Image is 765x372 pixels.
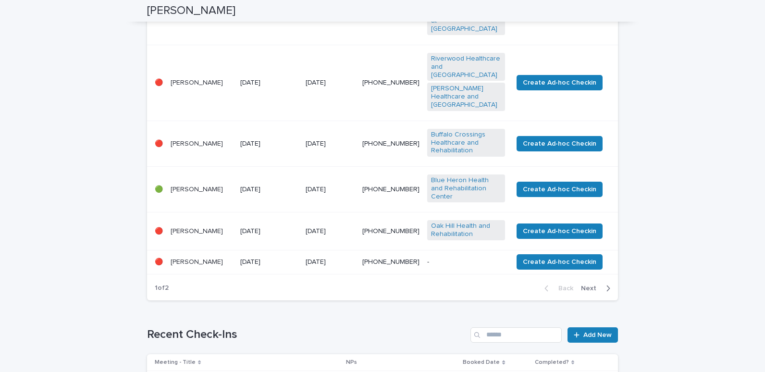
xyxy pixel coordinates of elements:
p: 🔴 [155,227,163,236]
tr: 🔴[PERSON_NAME][DATE][DATE][PHONE_NUMBER]Oak Hill Health and Rehabilitation Create Ad-hoc Checkin [147,212,618,250]
span: Create Ad-hoc Checkin [523,257,596,267]
a: Blue Heron Health and Rehabilitation Center [431,176,501,200]
p: [PERSON_NAME] [171,227,233,236]
a: [PHONE_NUMBER] [362,79,420,86]
p: [DATE] [240,227,298,236]
a: [PHONE_NUMBER] [362,186,420,193]
span: Create Ad-hoc Checkin [523,185,596,194]
a: Oak Hill Health and Rehabilitation [431,222,501,238]
button: Create Ad-hoc Checkin [517,182,603,197]
span: Next [581,285,602,292]
button: Next [577,284,618,293]
a: [PERSON_NAME] Healthcare and [GEOGRAPHIC_DATA] [431,85,501,109]
p: 🔴 [155,79,163,87]
p: 🔴 [155,140,163,148]
p: [DATE] [306,227,355,236]
p: Booked Date [463,357,500,368]
p: 🔴 [155,258,163,266]
tr: 🔴[PERSON_NAME][DATE][DATE][PHONE_NUMBER]-Create Ad-hoc Checkin [147,250,618,274]
h2: [PERSON_NAME] [147,4,235,18]
tr: 🔴[PERSON_NAME][DATE][DATE][PHONE_NUMBER]Riverwood Healthcare and [GEOGRAPHIC_DATA] [PERSON_NAME] ... [147,45,618,121]
p: [PERSON_NAME] [171,140,233,148]
span: Create Ad-hoc Checkin [523,226,596,236]
p: Meeting - Title [155,357,196,368]
p: [DATE] [306,79,355,87]
p: NPs [346,357,357,368]
span: Create Ad-hoc Checkin [523,78,596,87]
p: [DATE] [306,186,355,194]
p: 1 of 2 [147,276,176,300]
a: Riverwood Healthcare and [GEOGRAPHIC_DATA] [431,55,501,79]
p: [DATE] [240,79,298,87]
p: 🟢 [155,186,163,194]
button: Create Ad-hoc Checkin [517,75,603,90]
a: Buffalo Crossings Healthcare and Rehabilitation [431,131,501,155]
tr: 🟢[PERSON_NAME][DATE][DATE][PHONE_NUMBER]Blue Heron Health and Rehabilitation Center Create Ad-hoc... [147,167,618,212]
p: [DATE] [240,186,298,194]
span: Add New [583,332,612,338]
p: [DATE] [240,258,298,266]
p: - [427,258,505,266]
input: Search [470,327,562,343]
button: Create Ad-hoc Checkin [517,136,603,151]
button: Create Ad-hoc Checkin [517,254,603,270]
p: [PERSON_NAME] [171,186,233,194]
p: [DATE] [240,140,298,148]
a: Add New [568,327,618,343]
p: [DATE] [306,140,355,148]
a: [PHONE_NUMBER] [362,259,420,265]
button: Back [537,284,577,293]
button: Create Ad-hoc Checkin [517,223,603,239]
a: [PHONE_NUMBER] [362,140,420,147]
p: [PERSON_NAME] [171,258,233,266]
a: [PHONE_NUMBER] [362,228,420,235]
span: Create Ad-hoc Checkin [523,139,596,149]
h1: Recent Check-Ins [147,328,467,342]
p: Completed? [535,357,569,368]
p: [DATE] [306,258,355,266]
p: [PERSON_NAME] [171,79,233,87]
tr: 🔴[PERSON_NAME][DATE][DATE][PHONE_NUMBER]Buffalo Crossings Healthcare and Rehabilitation Create Ad... [147,121,618,166]
span: Back [553,285,573,292]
